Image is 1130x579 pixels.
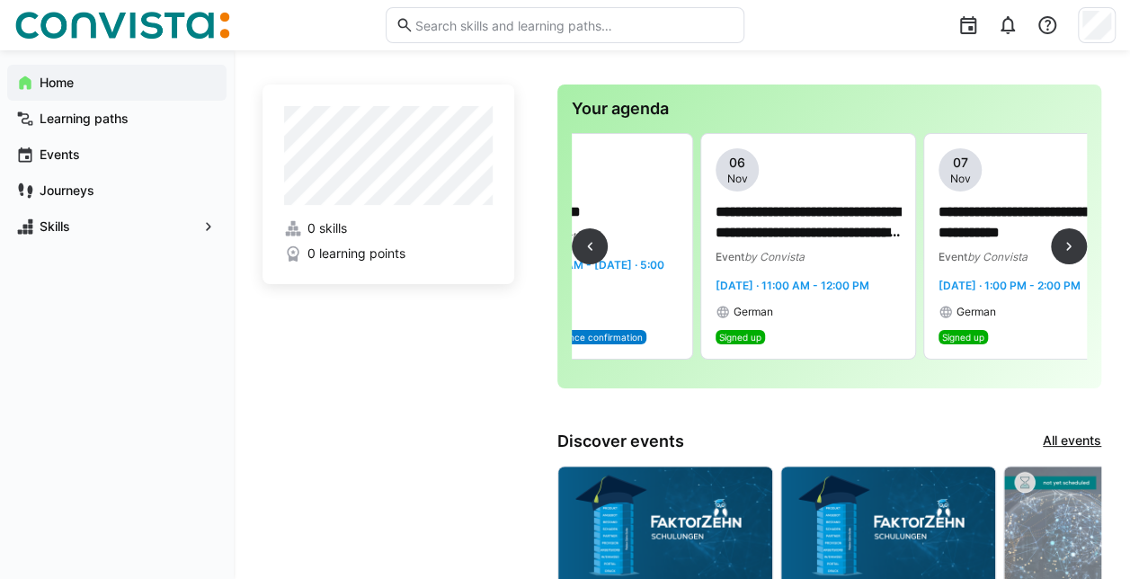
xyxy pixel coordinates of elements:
span: German [734,305,773,319]
span: Event [716,250,744,263]
span: [DATE] · 1:00 PM - 2:00 PM [939,279,1081,292]
a: All events [1043,432,1101,451]
span: Nov [727,172,748,186]
span: Signed up [942,332,984,343]
span: Event [939,250,967,263]
span: by Convista [744,250,805,263]
h3: Your agenda [572,99,1087,119]
span: by Convista [967,250,1028,263]
h3: Discover events [557,432,684,451]
span: 0 learning points [307,245,405,263]
span: 0 skills [307,219,347,237]
span: Signed up [719,332,761,343]
span: German [956,305,996,319]
span: Nov [950,172,971,186]
span: [DATE] · 11:00 AM - 12:00 PM [716,279,869,292]
input: Search skills and learning paths… [414,17,734,33]
span: 07 [953,154,968,172]
span: 06 [729,154,745,172]
a: 0 skills [284,219,493,237]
